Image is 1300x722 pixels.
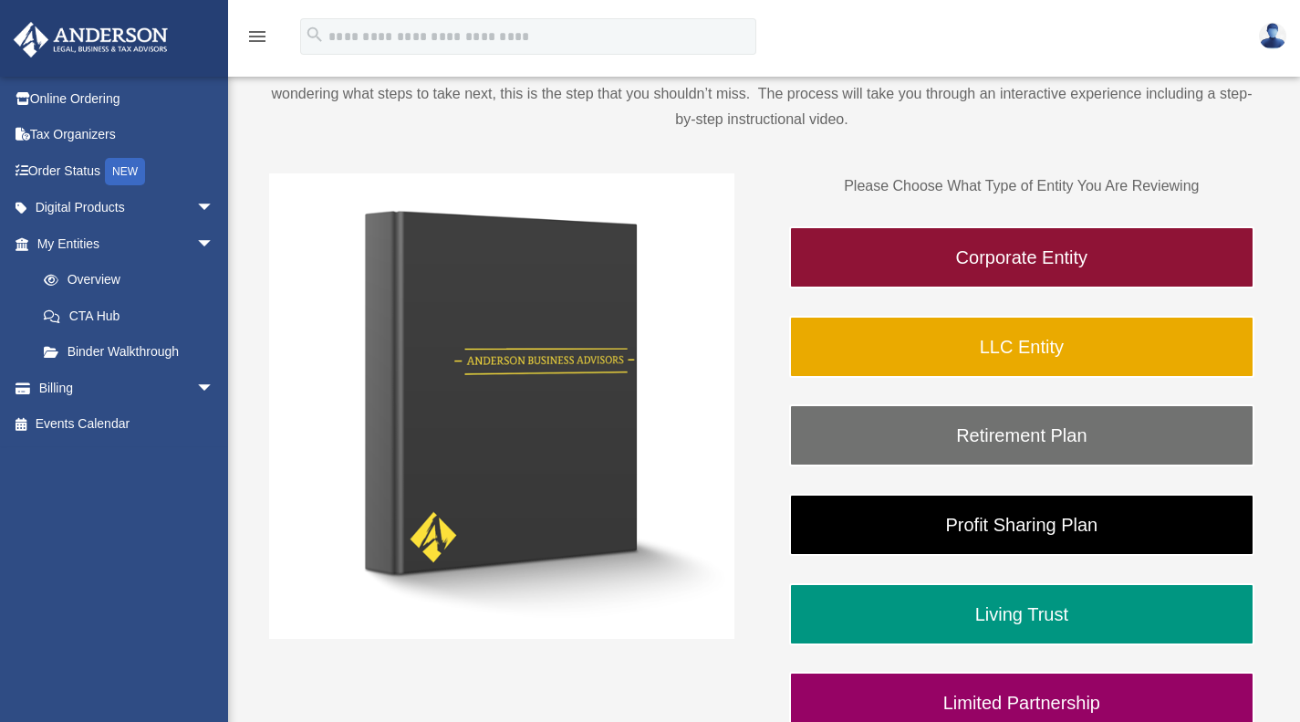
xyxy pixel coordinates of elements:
p: Please Choose What Type of Entity You Are Reviewing [789,173,1254,199]
a: My Entitiesarrow_drop_down [13,225,242,262]
a: Corporate Entity [789,226,1254,288]
a: Digital Productsarrow_drop_down [13,190,242,226]
a: Living Trust [789,583,1254,645]
a: Events Calendar [13,406,242,443]
a: Online Ordering [13,80,242,117]
span: arrow_drop_down [196,370,233,407]
a: Billingarrow_drop_down [13,370,242,406]
span: arrow_drop_down [196,225,233,263]
a: LLC Entity [789,316,1254,378]
i: menu [246,26,268,47]
p: Congratulations on creating your new entity. Please follow the link below to gain exclusive acces... [269,56,1254,132]
a: menu [246,32,268,47]
div: NEW [105,158,145,185]
a: Profit Sharing Plan [789,494,1254,556]
a: Tax Organizers [13,117,242,153]
a: CTA Hub [26,298,242,334]
img: User Pic [1259,23,1286,49]
a: Binder Walkthrough [26,334,233,371]
i: search [305,25,325,45]
a: Order StatusNEW [13,152,242,190]
span: arrow_drop_down [196,190,233,227]
a: Overview [26,262,242,298]
a: Retirement Plan [789,404,1254,466]
img: Anderson Advisors Platinum Portal [8,22,173,58]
